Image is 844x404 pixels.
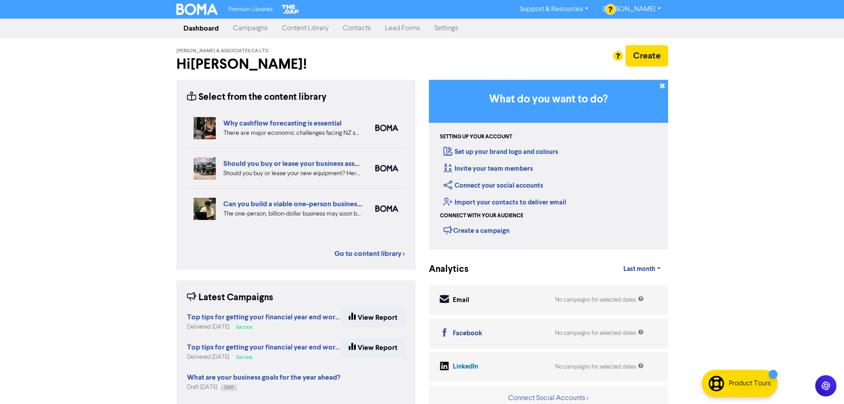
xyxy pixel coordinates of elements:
strong: What are your business goals for the year ahead? [187,373,340,382]
span: Draft [224,385,233,390]
div: There are major economic challenges facing NZ small business. How can detailed cashflow forecasti... [223,129,362,138]
strong: Top tips for getting your financial year end work completed quicker (Dup) (Du... [187,313,440,322]
a: Top tips for getting your financial year end work completed quicker (Dup) (Dup) [187,344,441,351]
div: The one-person, billion-dollar business may soon become a reality. But what are the pros and cons... [223,209,362,219]
a: Lead Forms [378,20,427,37]
h2: Hi [PERSON_NAME] ! [176,56,416,73]
a: [PERSON_NAME] [595,2,668,16]
img: The Gap [280,4,300,15]
div: Analytics [429,263,458,276]
img: boma [375,205,398,212]
div: Select from the content library [187,90,327,104]
a: View Report [341,308,405,327]
a: View Report [341,338,405,357]
div: Create a campaign [443,224,510,237]
a: Content Library [275,20,336,37]
a: Dashboard [176,20,226,37]
a: Invite your team members [443,165,533,173]
div: Email [453,295,469,306]
button: Connect Social Accounts > [508,392,589,404]
div: No campaigns for selected dates [555,363,644,371]
iframe: Chat Widget [800,361,844,404]
a: Can you build a viable one-person business? [223,200,363,208]
a: Top tips for getting your financial year end work completed quicker (Dup) (Du... [187,314,440,321]
span: Premium Libraries: [228,7,273,12]
h3: What do you want to do? [442,93,655,106]
strong: Top tips for getting your financial year end work completed quicker (Dup) (Dup) [187,343,441,352]
a: Last month [616,260,668,278]
a: What are your business goals for the year ahead? [187,374,340,381]
div: Facebook [453,329,482,339]
span: Success [236,325,252,329]
a: Go to content library > [334,248,405,259]
div: Latest Campaigns [187,291,273,305]
div: Setting up your account [440,133,512,141]
img: boma [375,125,398,131]
button: Create [626,45,668,67]
img: boma_accounting [375,165,398,172]
div: Delivered [DATE] [187,353,341,361]
span: Success [236,355,252,360]
a: Connect your social accounts [443,181,543,190]
div: Should you buy or lease your new equipment? Here are some pros and cons of each. We also can revi... [223,169,362,178]
img: BOMA Logo [176,4,218,15]
a: Set up your brand logo and colours [443,148,558,156]
a: Contacts [336,20,378,37]
div: Delivered [DATE] [187,323,341,331]
a: Should you buy or lease your business assets? [223,159,367,168]
a: Import your contacts to deliver email [443,198,566,207]
div: Getting Started in BOMA [429,80,668,250]
a: Campaigns [226,20,275,37]
a: Why cashflow forecasting is essential [223,119,342,128]
div: No campaigns for selected dates [555,296,644,304]
div: Connect with your audience [440,212,523,220]
span: [PERSON_NAME] & Associates CA Ltd [176,48,268,54]
div: Draft [DATE] [187,383,340,392]
a: Support & Resources [513,2,595,16]
span: Last month [623,265,655,273]
div: LinkedIn [453,362,478,372]
a: Settings [427,20,465,37]
div: No campaigns for selected dates [555,329,644,337]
